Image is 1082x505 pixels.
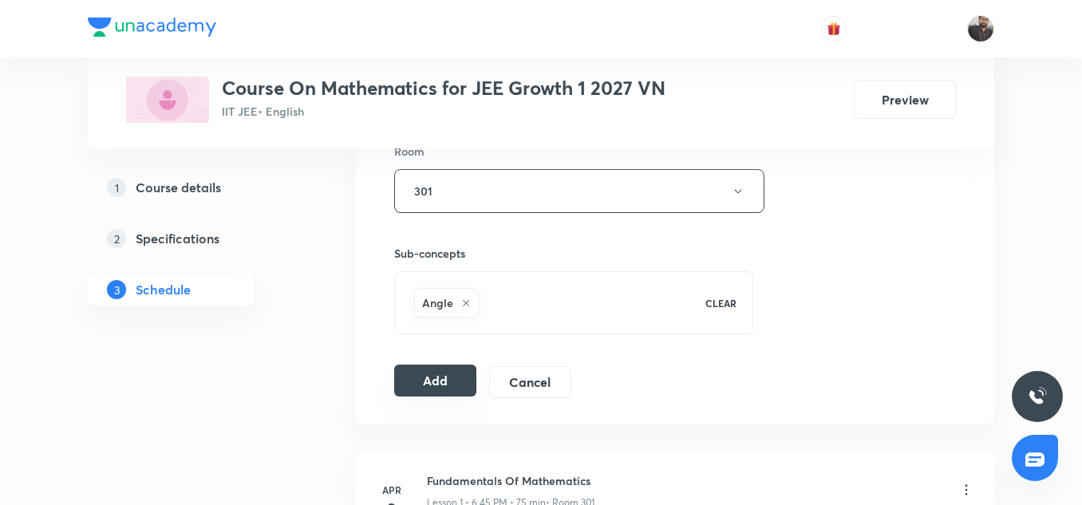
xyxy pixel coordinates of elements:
[827,22,841,36] img: avatar
[422,294,453,311] h6: Angle
[88,18,216,41] a: Company Logo
[222,103,665,120] p: IIT JEE • English
[394,143,425,160] h6: Room
[136,280,191,299] h5: Schedule
[967,15,994,42] img: Vishal Choudhary
[88,223,305,254] a: 2Specifications
[136,229,219,248] h5: Specifications
[821,16,847,41] button: avatar
[88,18,216,37] img: Company Logo
[427,472,594,489] h6: Fundamentals Of Mathematics
[107,280,126,299] p: 3
[394,365,476,397] button: Add
[394,245,753,262] h6: Sub-concepts
[88,172,305,203] a: 1Course details
[222,77,665,100] h3: Course On Mathematics for JEE Growth 1 2027 VN
[394,169,764,213] button: 301
[854,81,956,119] button: Preview
[107,178,126,197] p: 1
[136,178,221,197] h5: Course details
[376,483,408,497] h6: Apr
[1028,387,1047,406] img: ttu
[489,366,571,398] button: Cancel
[705,296,736,310] p: CLEAR
[126,77,209,123] img: 7E9CE7B6-52A0-42D8-8C8E-DBB0D4B1D637_plus.png
[107,229,126,248] p: 2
